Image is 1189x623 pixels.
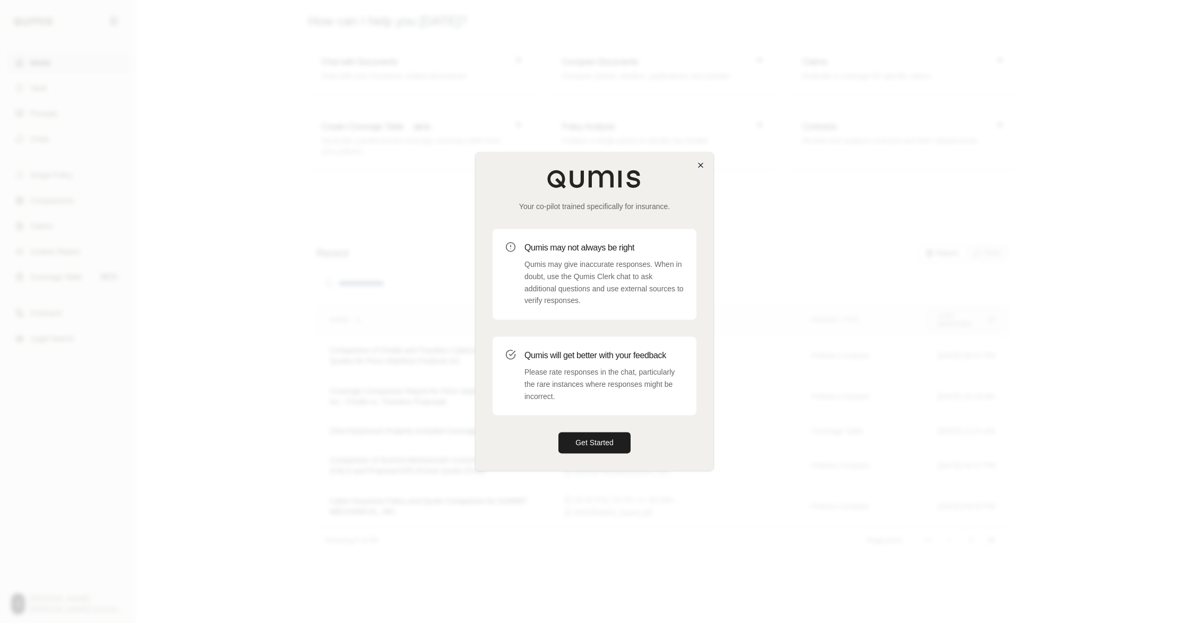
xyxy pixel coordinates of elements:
[493,201,696,212] p: Your co-pilot trained specifically for insurance.
[558,432,631,454] button: Get Started
[524,349,684,362] h3: Qumis will get better with your feedback
[524,241,684,254] h3: Qumis may not always be right
[524,366,684,402] p: Please rate responses in the chat, particularly the rare instances where responses might be incor...
[524,258,684,307] p: Qumis may give inaccurate responses. When in doubt, use the Qumis Clerk chat to ask additional qu...
[547,169,642,188] img: Qumis Logo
